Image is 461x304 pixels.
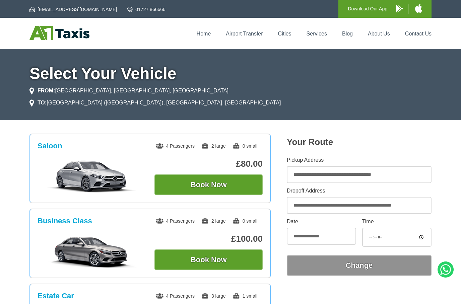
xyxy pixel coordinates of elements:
a: Airport Transfer [226,31,263,36]
h2: Your Route [287,137,432,147]
a: Contact Us [405,31,432,36]
h3: Saloon [38,142,62,150]
a: 01727 866666 [127,6,166,13]
h1: Select Your Vehicle [29,66,432,82]
button: Book Now [154,249,263,270]
strong: TO: [38,100,47,105]
p: £80.00 [154,159,263,169]
h3: Business Class [38,217,92,225]
img: A1 Taxis Android App [396,4,403,13]
a: Home [197,31,211,36]
button: Change [287,255,432,276]
label: Time [362,219,432,224]
span: 0 small [233,218,257,224]
img: Saloon [41,160,142,193]
p: £100.00 [154,234,263,244]
img: A1 Taxis St Albans LTD [29,26,89,40]
label: Date [287,219,356,224]
span: 4 Passengers [156,218,195,224]
a: About Us [368,31,390,36]
span: 2 large [201,218,226,224]
a: [EMAIL_ADDRESS][DOMAIN_NAME] [29,6,117,13]
span: 2 large [201,143,226,149]
li: [GEOGRAPHIC_DATA], [GEOGRAPHIC_DATA], [GEOGRAPHIC_DATA] [29,87,228,95]
a: Cities [278,31,291,36]
label: Pickup Address [287,157,432,163]
a: Blog [342,31,353,36]
img: A1 Taxis iPhone App [415,4,422,13]
img: Business Class [41,235,142,268]
span: 3 large [201,293,226,299]
span: 4 Passengers [156,293,195,299]
span: 4 Passengers [156,143,195,149]
button: Book Now [154,174,263,195]
p: Download Our App [348,5,387,13]
span: 0 small [233,143,257,149]
strong: FROM: [38,88,55,93]
label: Dropoff Address [287,188,432,194]
span: 1 small [233,293,257,299]
li: [GEOGRAPHIC_DATA] ([GEOGRAPHIC_DATA]), [GEOGRAPHIC_DATA], [GEOGRAPHIC_DATA] [29,99,281,107]
h3: Estate Car [38,292,74,300]
a: Services [307,31,327,36]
